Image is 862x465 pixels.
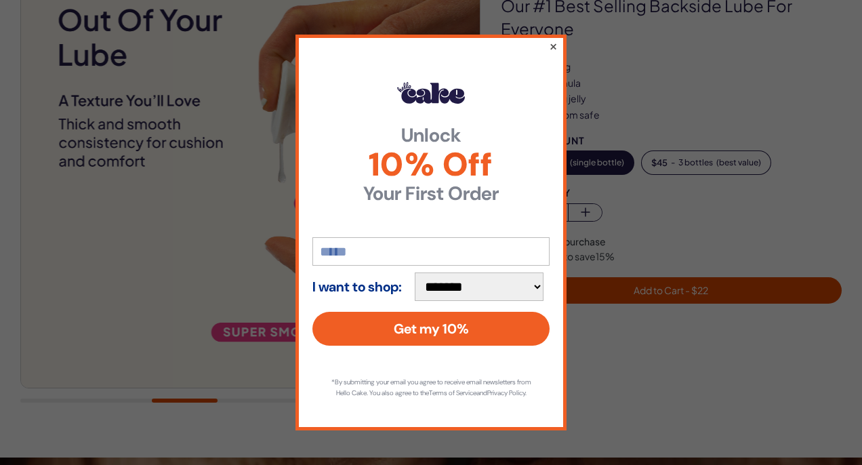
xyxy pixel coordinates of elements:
button: × [549,38,558,54]
img: Hello Cake [397,82,465,104]
button: Get my 10% [312,312,550,346]
a: Privacy Policy [487,388,525,397]
span: 10% Off [312,148,550,181]
p: *By submitting your email you agree to receive email newsletters from Hello Cake. You also agree ... [326,377,536,399]
strong: I want to shop: [312,279,402,294]
strong: Your First Order [312,184,550,203]
strong: Unlock [312,126,550,145]
a: Terms of Service [429,388,476,397]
